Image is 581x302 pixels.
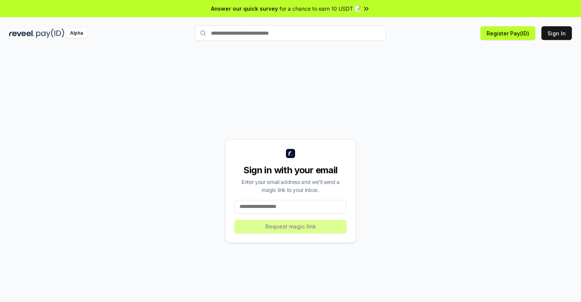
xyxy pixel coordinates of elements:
button: Register Pay(ID) [480,26,535,40]
div: Enter your email address and we’ll send a magic link to your inbox. [235,178,346,194]
img: pay_id [36,29,64,38]
div: Alpha [66,29,87,38]
span: Answer our quick survey [211,5,278,13]
button: Sign In [541,26,572,40]
img: logo_small [286,149,295,158]
span: for a chance to earn 10 USDT 📝 [279,5,361,13]
div: Sign in with your email [235,164,346,176]
img: reveel_dark [9,29,35,38]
